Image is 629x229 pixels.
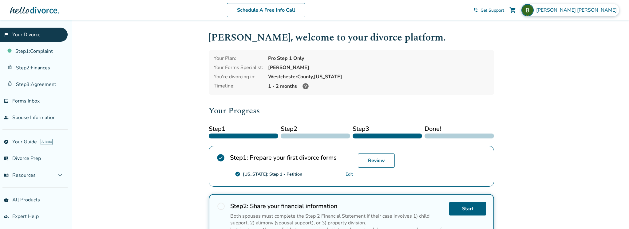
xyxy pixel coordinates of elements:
span: Step 3 [353,124,422,134]
span: Get Support [481,7,504,13]
a: Edit [346,171,353,177]
a: Review [358,153,395,168]
span: explore [4,139,9,144]
span: menu_book [4,173,9,178]
div: Pro Step 1 Only [268,55,489,62]
div: [US_STATE]: Step 1 - Petition [243,171,302,177]
span: list_alt_check [4,156,9,161]
span: expand_more [57,172,64,179]
h2: Share your financial information [230,202,444,210]
span: flag_2 [4,32,9,37]
span: AI beta [41,139,53,145]
span: Forms Inbox [12,98,40,104]
a: phone_in_talkGet Support [473,7,504,13]
span: shopping_cart [509,6,516,14]
span: radio_button_unchecked [217,202,225,211]
div: You're divorcing in: [214,73,263,80]
span: Step 2 [281,124,350,134]
div: Your Forms Specialist: [214,64,263,71]
iframe: Chat Widget [598,200,629,229]
div: 1 - 2 months [268,83,489,90]
img: Bryon [521,4,534,16]
h2: Prepare your first divorce forms [230,153,353,162]
span: Resources [4,172,36,179]
strong: Step 1 : [230,153,248,162]
p: Both spouses must complete the Step 2 Financial Statement if their case involves 1) child support... [230,213,444,226]
div: [PERSON_NAME] [268,64,489,71]
strong: Step 2 : [230,202,248,210]
span: Step 1 [209,124,278,134]
span: shopping_basket [4,197,9,202]
div: Your Plan: [214,55,263,62]
span: check_circle [235,171,240,177]
span: check_circle [216,153,225,162]
h2: Your Progress [209,105,494,117]
span: inbox [4,99,9,103]
a: Schedule A Free Info Call [227,3,305,17]
span: groups [4,214,9,219]
div: Westchester County, [US_STATE] [268,73,489,80]
span: Done! [425,124,494,134]
span: phone_in_talk [473,8,478,13]
span: people [4,115,9,120]
h1: [PERSON_NAME] , welcome to your divorce platform. [209,30,494,45]
span: [PERSON_NAME] [PERSON_NAME] [536,7,619,14]
div: Timeline: [214,83,263,90]
a: Start [449,202,486,215]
